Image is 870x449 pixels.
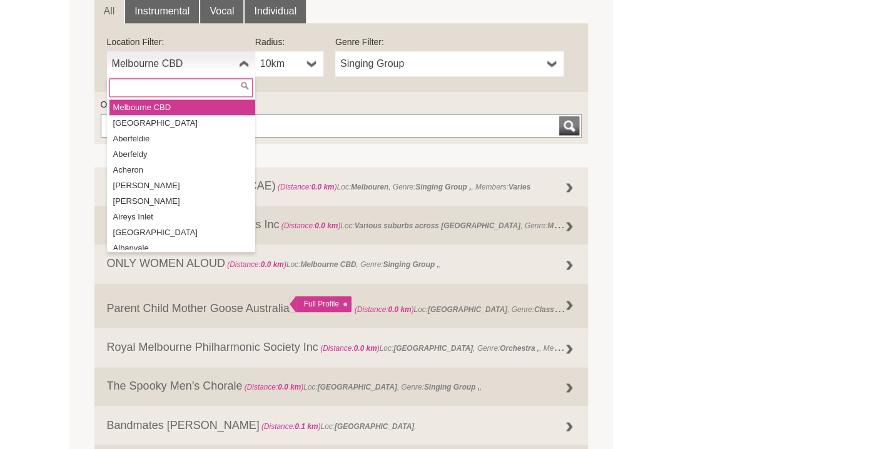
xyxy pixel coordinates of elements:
li: Acheron [109,162,255,178]
a: Centre For Adult Education (CAE) (Distance:0.0 km)Loc:Melbouren, Genre:Singing Group ,, Members:V... [94,167,589,206]
strong: Varies [508,183,530,191]
span: (Distance: ) [355,305,414,314]
strong: Singing Group , [383,260,438,269]
a: Melbourne CBD [107,51,255,76]
li: [GEOGRAPHIC_DATA] [109,115,255,131]
li: Aireys Inlet [109,209,255,224]
li: [PERSON_NAME] [109,178,255,193]
span: Loc: , Genre: , [355,302,599,315]
strong: Singing Group , [424,383,480,391]
strong: [GEOGRAPHIC_DATA] [428,305,507,314]
li: Albanvale [109,240,255,256]
span: 10km [260,56,302,71]
a: Friends of the Team of Pianists Inc (Distance:0.0 km)Loc:Various suburbs across [GEOGRAPHIC_DATA]... [94,206,589,245]
a: The Spooky Men’s Chorale (Distance:0.0 km)Loc:[GEOGRAPHIC_DATA], Genre:Singing Group ,, [94,367,589,406]
label: Radius: [255,36,323,48]
li: [PERSON_NAME] [109,193,255,209]
div: Full Profile [290,296,352,312]
strong: Class Workshop , [534,302,597,315]
span: Loc: , Genre: , [242,383,482,391]
span: (Distance: ) [227,260,286,269]
strong: 0.0 km [388,305,411,314]
strong: 0.0 km [311,183,334,191]
a: Parent Child Mother Goose Australia Full Profile (Distance:0.0 km)Loc:[GEOGRAPHIC_DATA], Genre:Cl... [94,283,589,328]
span: (Distance: ) [245,383,304,391]
label: Location Filter: [107,36,255,48]
a: Royal Melbourne Philharmonic Society Inc (Distance:0.0 km)Loc:[GEOGRAPHIC_DATA], Genre:Orchestra ... [94,328,589,367]
span: Loc: , Genre: , [279,218,637,231]
strong: [GEOGRAPHIC_DATA] [393,344,473,353]
span: Singing Group [340,56,542,71]
a: 10km [255,51,323,76]
span: (Distance: ) [281,221,341,230]
strong: [GEOGRAPHIC_DATA] [335,421,414,430]
li: Aberfeldy [109,146,255,162]
span: Loc: , Genre: , Members: [276,183,530,191]
label: Genre Filter: [335,36,564,48]
a: Singing Group [335,51,564,76]
li: Aberfeldie [109,131,255,146]
strong: Melbouren [351,183,388,191]
span: (Distance: ) [278,183,337,191]
strong: Melbourne CBD [300,260,356,269]
span: Loc: , Genre: , [225,260,441,269]
span: Loc: , [260,421,417,430]
strong: 0.1 km [295,421,318,430]
span: Melbourne CBD [112,56,234,71]
strong: Singing Group , [415,183,471,191]
strong: Music Session (regular) , [547,218,635,231]
strong: 0.0 km [278,383,301,391]
a: Bandmates [PERSON_NAME] (Distance:0.1 km)Loc:[GEOGRAPHIC_DATA], [94,406,589,445]
span: (Distance: ) [261,421,321,430]
strong: 0.0 km [315,221,338,230]
strong: 0.0 km [354,344,377,353]
span: (Distance: ) [320,344,380,353]
strong: [GEOGRAPHIC_DATA] [318,383,397,391]
strong: Orchestra , [500,344,539,353]
li: Melbourne CBD [109,99,255,115]
li: [GEOGRAPHIC_DATA] [109,224,255,240]
strong: 0.0 km [261,260,284,269]
label: Or find a Group by Keywords [101,98,582,111]
strong: 160 [576,344,589,353]
span: Loc: , Genre: , Members: [318,341,589,353]
strong: Various suburbs across [GEOGRAPHIC_DATA] [355,221,520,230]
a: ONLY WOMEN ALOUD (Distance:0.0 km)Loc:Melbourne CBD, Genre:Singing Group ,, [94,245,589,283]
